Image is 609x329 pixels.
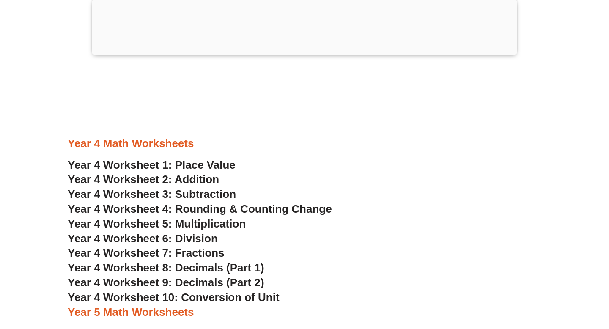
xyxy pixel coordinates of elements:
iframe: Chat Widget [464,233,609,329]
a: Year 4 Worksheet 7: Fractions [68,247,225,259]
a: Year 4 Worksheet 1: Place Value [68,159,236,171]
a: Year 4 Worksheet 8: Decimals (Part 1) [68,261,264,274]
a: Year 4 Worksheet 9: Decimals (Part 2) [68,276,264,289]
iframe: Advertisement [51,10,558,128]
a: Year 4 Worksheet 6: Division [68,232,218,245]
h3: Year 4 Math Worksheets [68,137,541,151]
a: Year 4 Worksheet 10: Conversion of Unit [68,291,280,304]
h3: Year 5 Math Worksheets [68,305,541,320]
a: Year 4 Worksheet 3: Subtraction [68,188,236,200]
a: Year 4 Worksheet 5: Multiplication [68,217,246,230]
a: Year 4 Worksheet 2: Addition [68,173,219,186]
a: Year 4 Worksheet 4: Rounding & Counting Change [68,203,332,215]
